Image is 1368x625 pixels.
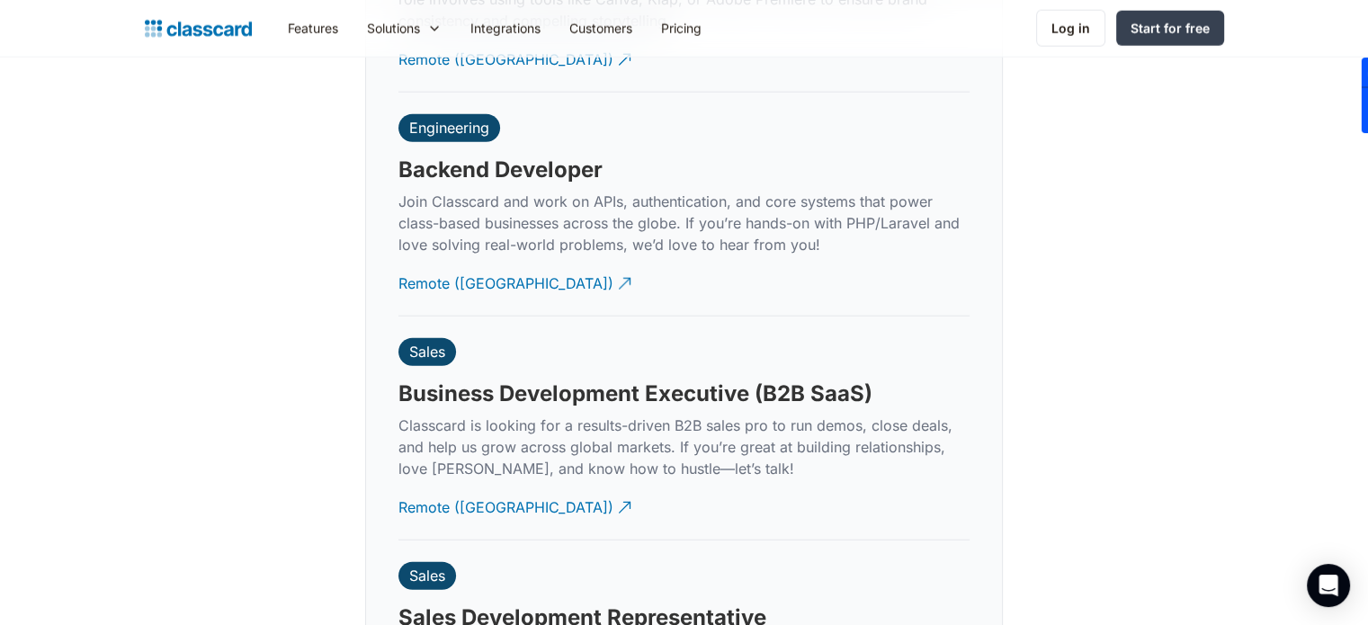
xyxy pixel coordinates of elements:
a: Features [273,8,353,49]
a: Pricing [647,8,716,49]
a: Remote ([GEOGRAPHIC_DATA]) [398,259,634,308]
a: Start for free [1116,11,1224,46]
div: Engineering [409,119,489,137]
div: Remote ([GEOGRAPHIC_DATA]) [398,483,613,518]
p: Classcard is looking for a results-driven B2B sales pro to run demos, close deals, and help us gr... [398,415,970,479]
div: Open Intercom Messenger [1307,564,1350,607]
a: Customers [555,8,647,49]
a: Integrations [456,8,555,49]
div: Solutions [367,19,420,38]
a: Log in [1036,10,1105,47]
a: home [145,16,252,41]
a: Remote ([GEOGRAPHIC_DATA]) [398,35,634,85]
div: Log in [1051,19,1090,38]
h3: Backend Developer [398,156,603,183]
div: Start for free [1131,19,1210,38]
a: Remote ([GEOGRAPHIC_DATA]) [398,483,634,532]
div: Solutions [353,8,456,49]
div: Remote ([GEOGRAPHIC_DATA]) [398,259,613,294]
p: Join Classcard and work on APIs, authentication, and core systems that power class-based business... [398,191,970,255]
h3: Business Development Executive (B2B SaaS) [398,380,872,407]
div: Sales [409,567,445,585]
div: Sales [409,343,445,361]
